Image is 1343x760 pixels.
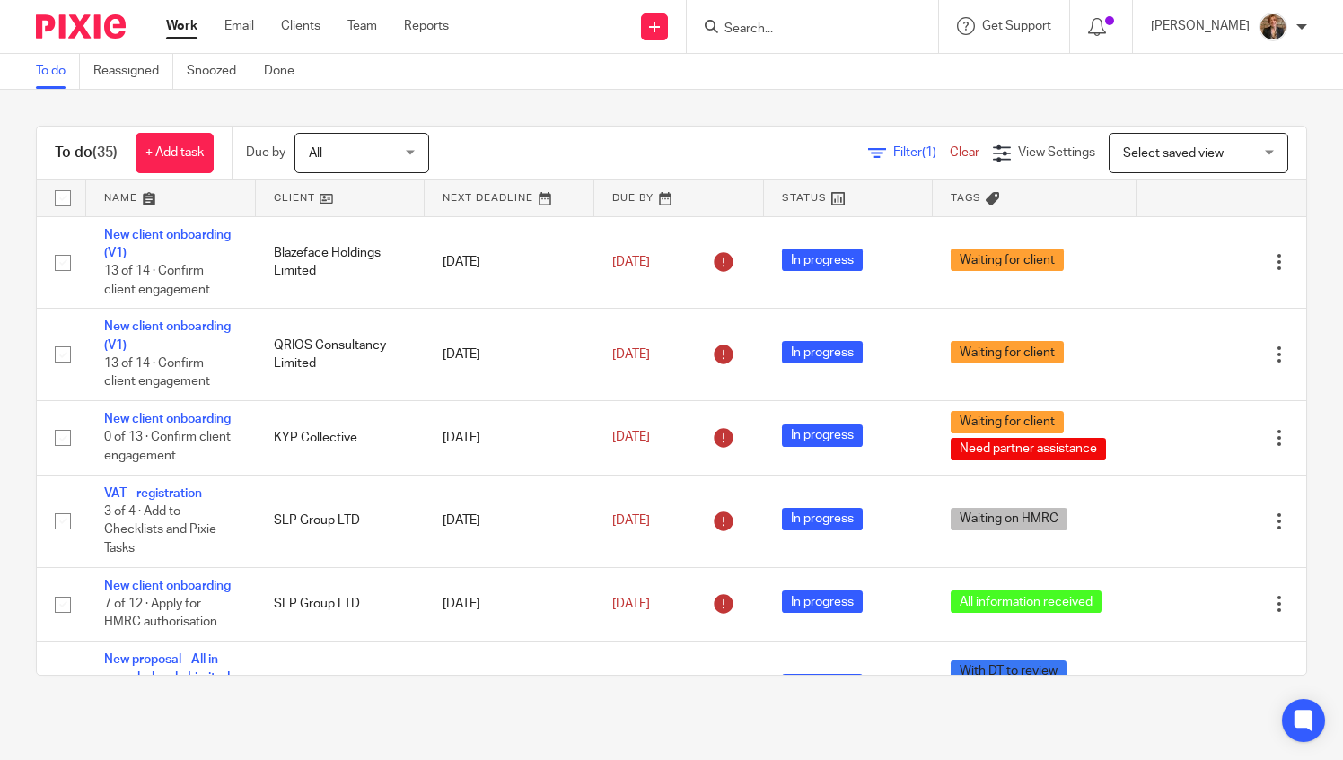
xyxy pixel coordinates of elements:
[36,54,80,89] a: To do
[104,357,210,389] span: 13 of 14 · Confirm client engagement
[782,508,863,530] span: In progress
[782,249,863,271] span: In progress
[104,653,230,684] a: New proposal - All in one wholesale Limited
[256,216,426,309] td: Blazeface Holdings Limited
[612,256,650,268] span: [DATE]
[281,17,320,35] a: Clients
[136,133,214,173] a: + Add task
[347,17,377,35] a: Team
[951,508,1067,530] span: Waiting on HMRC
[612,348,650,361] span: [DATE]
[92,145,118,160] span: (35)
[425,475,594,567] td: [DATE]
[425,216,594,309] td: [DATE]
[264,54,308,89] a: Done
[93,54,173,89] a: Reassigned
[104,487,202,500] a: VAT - registration
[166,17,197,35] a: Work
[782,424,863,447] span: In progress
[893,146,950,159] span: Filter
[187,54,250,89] a: Snoozed
[404,17,449,35] a: Reports
[951,193,981,203] span: Tags
[104,505,216,555] span: 3 of 4 · Add to Checklists and Pixie Tasks
[104,432,231,463] span: 0 of 13 · Confirm client engagement
[782,341,863,363] span: In progress
[104,598,217,629] span: 7 of 12 · Apply for HMRC authorisation
[612,432,650,444] span: [DATE]
[1259,13,1287,41] img: WhatsApp%20Image%202025-04-23%20at%2010.20.30_16e186ec.jpg
[256,567,426,641] td: SLP Group LTD
[425,309,594,401] td: [DATE]
[309,147,322,160] span: All
[246,144,285,162] p: Due by
[782,590,863,613] span: In progress
[256,475,426,567] td: SLP Group LTD
[425,642,594,734] td: [DATE]
[104,580,231,592] a: New client onboarding
[723,22,884,38] input: Search
[951,660,1066,683] span: With DT to review
[612,598,650,610] span: [DATE]
[425,567,594,641] td: [DATE]
[104,265,210,296] span: 13 of 14 · Confirm client engagement
[55,144,118,162] h1: To do
[951,590,1102,613] span: All information received
[1018,146,1095,159] span: View Settings
[256,309,426,401] td: QRIOS Consultancy Limited
[950,146,979,159] a: Clear
[612,514,650,527] span: [DATE]
[782,674,863,696] span: In progress
[951,411,1064,433] span: Waiting for client
[224,17,254,35] a: Email
[951,438,1106,460] span: Need partner assistance
[36,14,126,39] img: Pixie
[104,413,231,425] a: New client onboarding
[1151,17,1250,35] p: [PERSON_NAME]
[951,341,1064,363] span: Waiting for client
[951,249,1064,271] span: Waiting for client
[104,320,231,351] a: New client onboarding (V1)
[425,401,594,475] td: [DATE]
[922,146,936,159] span: (1)
[256,401,426,475] td: KYP Collective
[982,20,1051,32] span: Get Support
[104,229,231,259] a: New client onboarding (V1)
[1123,147,1224,160] span: Select saved view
